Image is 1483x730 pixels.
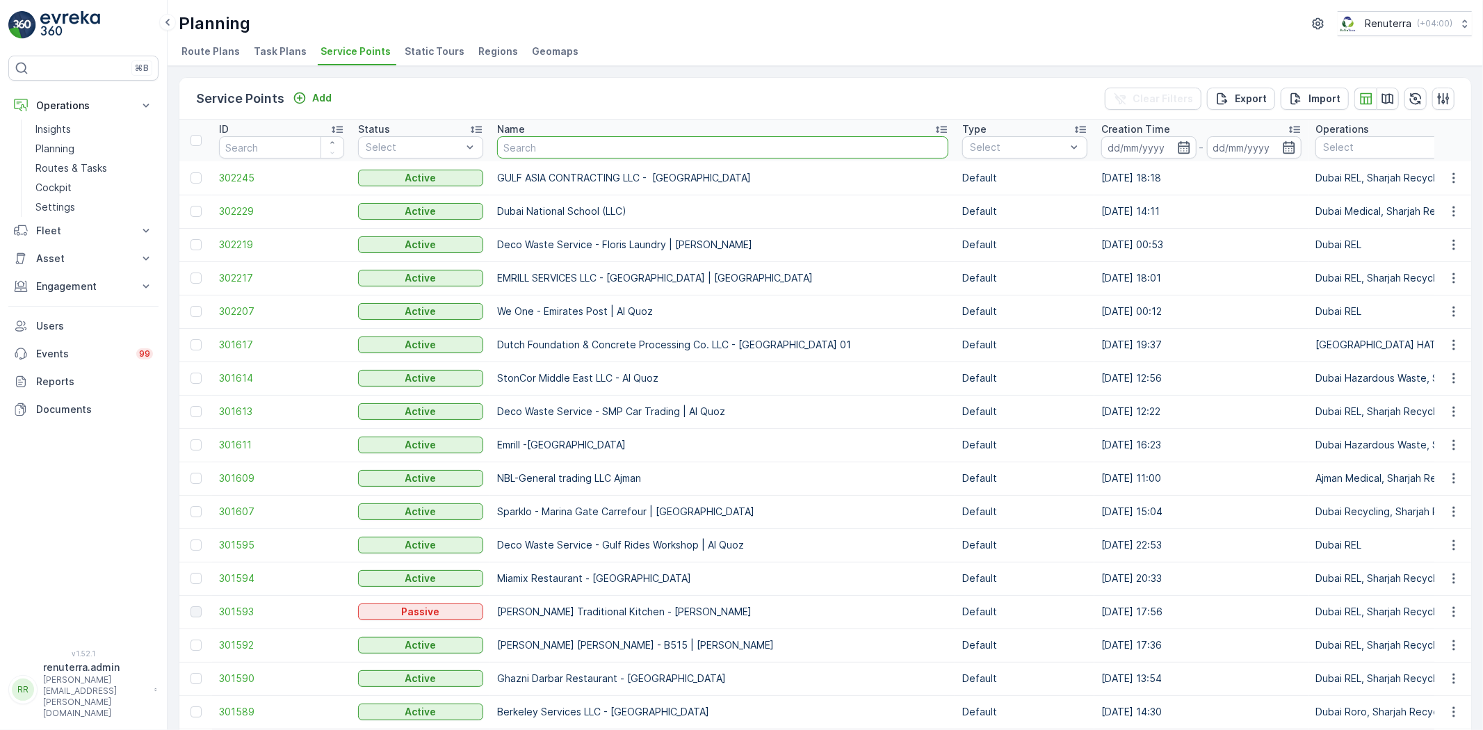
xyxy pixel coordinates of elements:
td: [DATE] 19:37 [1094,328,1308,362]
button: Add [287,90,337,106]
p: Operations [36,99,131,113]
a: 302219 [219,238,344,252]
p: Default [962,338,1087,352]
p: renuterra.admin [43,660,147,674]
p: Default [962,405,1087,419]
img: logo [8,11,36,39]
td: [DATE] 12:22 [1094,395,1308,428]
p: Default [962,638,1087,652]
span: Regions [478,44,518,58]
p: Events [36,347,128,361]
div: Toggle Row Selected [191,406,202,417]
p: [PERSON_NAME][EMAIL_ADDRESS][PERSON_NAME][DOMAIN_NAME] [43,674,147,719]
img: Screenshot_2024-07-26_at_13.33.01.png [1338,16,1359,31]
button: Active [358,670,483,687]
a: 301595 [219,538,344,552]
p: Reports [36,375,153,389]
a: 301611 [219,438,344,452]
td: [DATE] 15:04 [1094,495,1308,528]
a: 302217 [219,271,344,285]
div: Toggle Row Selected [191,640,202,651]
a: 302245 [219,171,344,185]
span: 301589 [219,705,344,719]
p: Default [962,505,1087,519]
p: Active [405,405,437,419]
input: dd/mm/yyyy [1101,136,1197,159]
button: Export [1207,88,1275,110]
a: 301592 [219,638,344,652]
p: Clear Filters [1133,92,1193,106]
a: Insights [30,120,159,139]
input: dd/mm/yyyy [1207,136,1302,159]
div: Toggle Row Selected [191,339,202,350]
div: Toggle Row Selected [191,540,202,551]
p: Import [1308,92,1340,106]
p: EMRILL SERVICES LLC - [GEOGRAPHIC_DATA] | [GEOGRAPHIC_DATA] [497,271,948,285]
div: Toggle Row Selected [191,673,202,684]
span: v 1.52.1 [8,649,159,658]
p: Dubai National School (LLC) [497,204,948,218]
a: 301613 [219,405,344,419]
p: Default [962,538,1087,552]
td: [DATE] 17:36 [1094,628,1308,662]
button: Active [358,570,483,587]
p: Active [405,638,437,652]
p: Default [962,204,1087,218]
p: Active [405,438,437,452]
span: Geomaps [532,44,578,58]
p: Service Points [196,89,284,108]
p: Select [366,140,462,154]
p: NBL-General trading LLC Ajman [497,471,948,485]
span: 301617 [219,338,344,352]
div: Toggle Row Selected [191,706,202,717]
p: Default [962,705,1087,719]
span: 302229 [219,204,344,218]
p: Default [962,438,1087,452]
td: [DATE] 14:11 [1094,195,1308,228]
p: Planning [35,142,74,156]
p: Default [962,605,1087,619]
td: [DATE] 18:18 [1094,161,1308,195]
p: Planning [179,13,250,35]
div: Toggle Row Selected [191,273,202,284]
button: Active [358,170,483,186]
p: Default [962,571,1087,585]
p: Sparklo - Marina Gate Carrefour | [GEOGRAPHIC_DATA] [497,505,948,519]
p: Active [405,271,437,285]
p: Emrill -[GEOGRAPHIC_DATA] [497,438,948,452]
p: Active [405,171,437,185]
p: Cockpit [35,181,72,195]
p: Deco Waste Service - Floris Laundry | [PERSON_NAME] [497,238,948,252]
td: [DATE] 16:23 [1094,428,1308,462]
div: Toggle Row Selected [191,239,202,250]
p: Active [405,371,437,385]
input: Search [219,136,344,159]
button: Active [358,203,483,220]
a: Documents [8,396,159,423]
p: Default [962,171,1087,185]
p: - [1199,139,1204,156]
button: Active [358,403,483,420]
p: Deco Waste Service - SMP Car Trading | Al Quoz [497,405,948,419]
p: Creation Time [1101,122,1170,136]
div: Toggle Row Selected [191,206,202,217]
div: Toggle Row Selected [191,439,202,451]
a: 301607 [219,505,344,519]
p: Insights [35,122,71,136]
p: Active [405,338,437,352]
td: [DATE] 20:33 [1094,562,1308,595]
td: [DATE] 17:56 [1094,595,1308,628]
a: Cockpit [30,178,159,197]
td: [DATE] 18:01 [1094,261,1308,295]
span: Static Tours [405,44,464,58]
span: Route Plans [181,44,240,58]
p: [PERSON_NAME] [PERSON_NAME] - B515 | [PERSON_NAME] [497,638,948,652]
p: Dutch Foundation & Concrete Processing Co. LLC - [GEOGRAPHIC_DATA] 01 [497,338,948,352]
p: ID [219,122,229,136]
